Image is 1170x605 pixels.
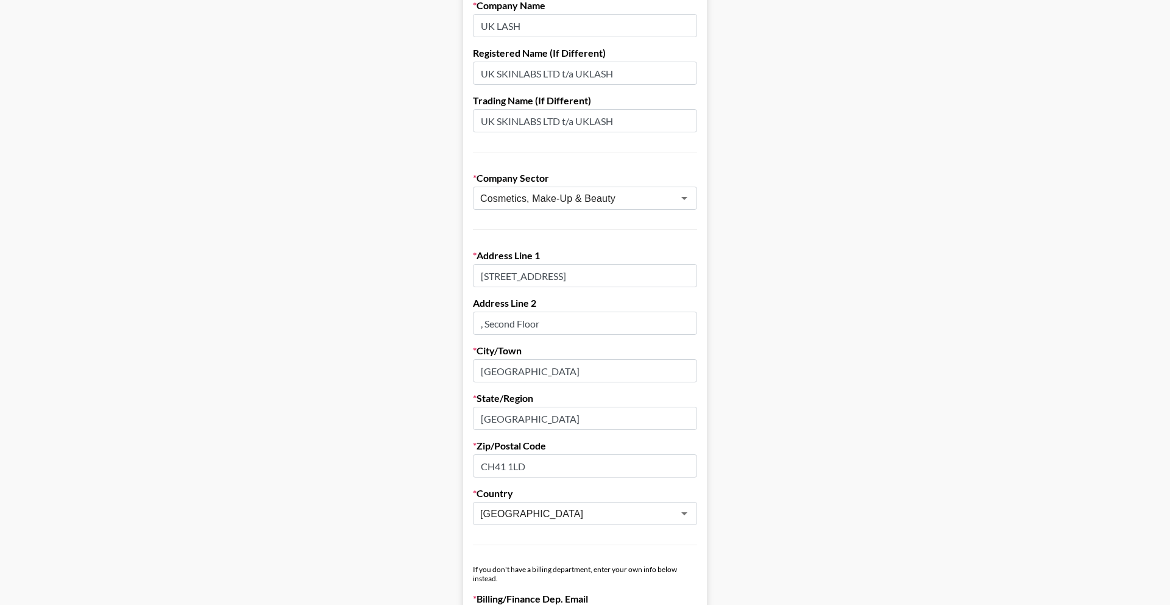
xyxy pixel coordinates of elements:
label: Trading Name (If Different) [473,95,697,107]
label: City/Town [473,345,697,357]
label: Country [473,487,697,499]
label: Zip/Postal Code [473,440,697,452]
label: Address Line 1 [473,249,697,262]
div: If you don't have a billing department, enter your own info below instead. [473,565,697,583]
label: State/Region [473,392,697,404]
label: Registered Name (If Different) [473,47,697,59]
button: Open [676,505,693,522]
button: Open [676,190,693,207]
label: Billing/Finance Dep. Email [473,593,697,605]
label: Address Line 2 [473,297,697,309]
label: Company Sector [473,172,697,184]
